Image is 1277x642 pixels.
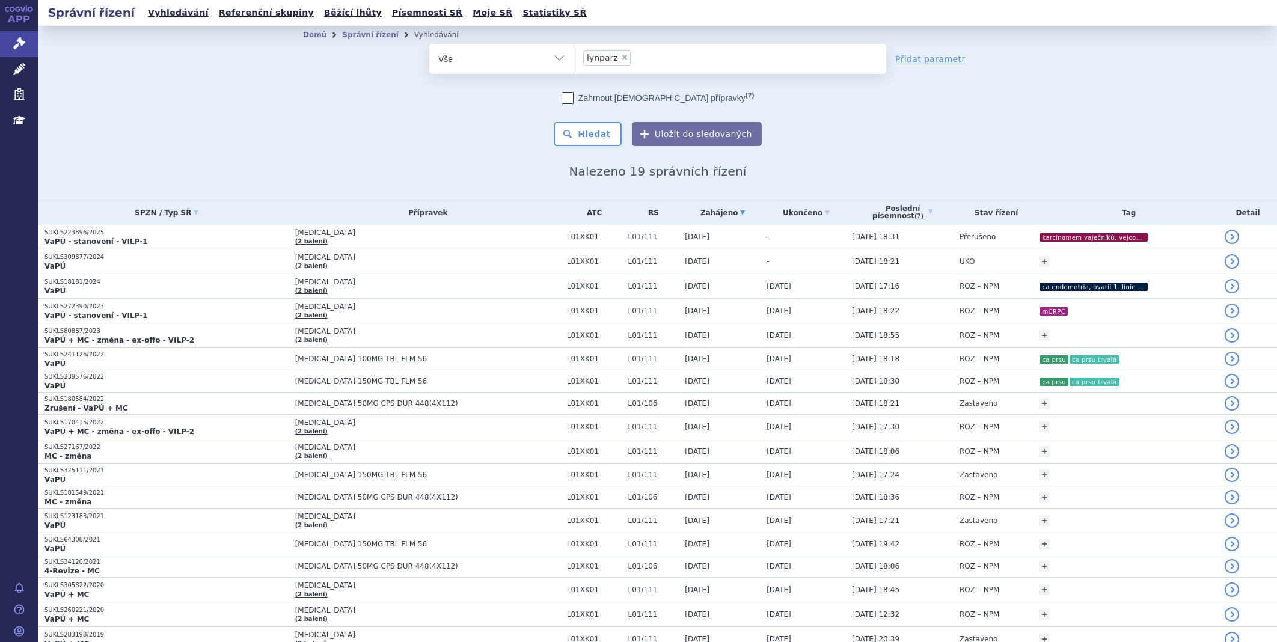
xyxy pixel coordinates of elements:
[567,233,622,241] span: L01XK01
[852,200,954,225] a: Poslednípísemnost(?)
[1225,420,1239,434] a: detail
[632,122,762,146] button: Uložit do sledovaných
[44,262,66,271] strong: VaPÚ
[628,493,679,501] span: L01/106
[767,493,791,501] span: [DATE]
[767,282,791,290] span: [DATE]
[685,585,709,594] span: [DATE]
[295,428,328,435] a: (2 balení)
[1225,537,1239,551] a: detail
[44,521,66,530] strong: VaPÚ
[960,257,975,266] span: UKO
[628,471,679,479] span: L01/111
[960,377,999,385] span: ROZ – NPM
[295,418,561,427] span: [MEDICAL_DATA]
[295,581,561,590] span: [MEDICAL_DATA]
[767,377,791,385] span: [DATE]
[44,581,289,590] p: SUKLS305822/2020
[1039,256,1050,267] a: +
[628,610,679,619] span: L01/111
[144,5,212,21] a: Vyhledávání
[960,516,997,525] span: Zastaveno
[44,359,66,368] strong: VaPÚ
[44,443,289,451] p: SUKLS27167/2022
[852,540,899,548] span: [DATE] 19:42
[685,257,709,266] span: [DATE]
[342,31,399,39] a: Správní řízení
[1039,609,1050,620] a: +
[295,493,561,501] span: [MEDICAL_DATA] 50MG CPS DUR 448(4X112)
[960,331,999,340] span: ROZ – NPM
[295,253,561,261] span: [MEDICAL_DATA]
[852,257,899,266] span: [DATE] 18:21
[685,447,709,456] span: [DATE]
[914,213,923,220] abbr: (?)
[215,5,317,21] a: Referenční skupiny
[1225,468,1239,482] a: detail
[767,204,846,221] a: Ukončeno
[44,567,100,575] strong: 4-Revize - MC
[44,253,289,261] p: SUKLS309877/2024
[1070,378,1119,386] i: ca prsu trvalá
[685,233,709,241] span: [DATE]
[1225,490,1239,504] a: detail
[295,562,561,570] span: [MEDICAL_DATA] 50MG CPS DUR 448(4X112)
[388,5,466,21] a: Písemnosti SŘ
[628,516,679,525] span: L01/111
[634,50,641,65] input: lynparz
[44,418,289,427] p: SUKLS170415/2022
[1219,200,1277,225] th: Detail
[852,610,899,619] span: [DATE] 12:32
[628,562,679,570] span: L01/106
[767,540,791,548] span: [DATE]
[44,287,66,295] strong: VaPÚ
[852,447,899,456] span: [DATE] 18:06
[685,331,709,340] span: [DATE]
[295,228,561,237] span: [MEDICAL_DATA]
[1039,539,1050,549] a: +
[767,331,791,340] span: [DATE]
[1225,513,1239,528] a: detail
[685,540,709,548] span: [DATE]
[1039,446,1050,457] a: +
[767,307,791,315] span: [DATE]
[628,423,679,431] span: L01/111
[628,257,679,266] span: L01/111
[295,606,561,614] span: [MEDICAL_DATA]
[628,585,679,594] span: L01/111
[44,302,289,311] p: SUKLS272390/2023
[295,453,328,459] a: (2 balení)
[628,233,679,241] span: L01/111
[767,355,791,363] span: [DATE]
[960,355,999,363] span: ROZ – NPM
[1033,200,1219,225] th: Tag
[295,591,328,598] a: (2 balení)
[1225,328,1239,343] a: detail
[685,355,709,363] span: [DATE]
[44,452,91,460] strong: MC - změna
[767,233,769,241] span: -
[1225,279,1239,293] a: detail
[628,447,679,456] span: L01/111
[628,540,679,548] span: L01/111
[44,498,91,506] strong: MC - změna
[44,228,289,237] p: SUKLS223896/2025
[852,233,899,241] span: [DATE] 18:31
[1039,492,1050,503] a: +
[587,53,618,62] span: lynparz
[567,493,622,501] span: L01XK01
[44,336,194,344] strong: VaPÚ + MC - změna - ex-offo - VILP-2
[567,331,622,340] span: L01XK01
[960,307,999,315] span: ROZ – NPM
[44,278,289,286] p: SUKLS18181/2024
[767,423,791,431] span: [DATE]
[1225,304,1239,318] a: detail
[567,307,622,315] span: L01XK01
[685,377,709,385] span: [DATE]
[960,233,996,241] span: Přerušeno
[44,558,289,566] p: SUKLS34120/2021
[44,631,289,639] p: SUKLS283198/2019
[622,200,679,225] th: RS
[469,5,516,21] a: Moje SŘ
[1225,559,1239,573] a: detail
